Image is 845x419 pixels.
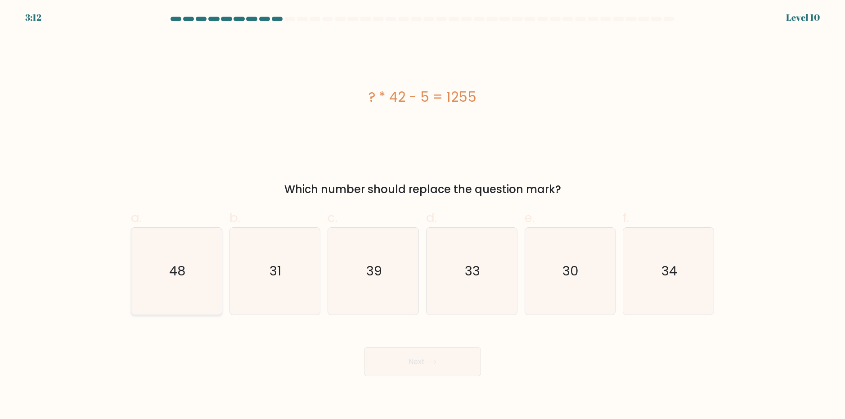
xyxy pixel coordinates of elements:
[465,262,480,280] text: 33
[364,347,481,376] button: Next
[131,209,142,226] span: a.
[169,262,185,280] text: 48
[270,262,282,280] text: 31
[661,262,677,280] text: 34
[426,209,437,226] span: d.
[366,262,382,280] text: 39
[525,209,535,226] span: e.
[25,11,41,24] div: 3:12
[229,209,240,226] span: b.
[623,209,629,226] span: f.
[136,181,709,198] div: Which number should replace the question mark?
[563,262,579,280] text: 30
[131,87,714,107] div: ? * 42 - 5 = 1255
[328,209,337,226] span: c.
[786,11,820,24] div: Level 10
